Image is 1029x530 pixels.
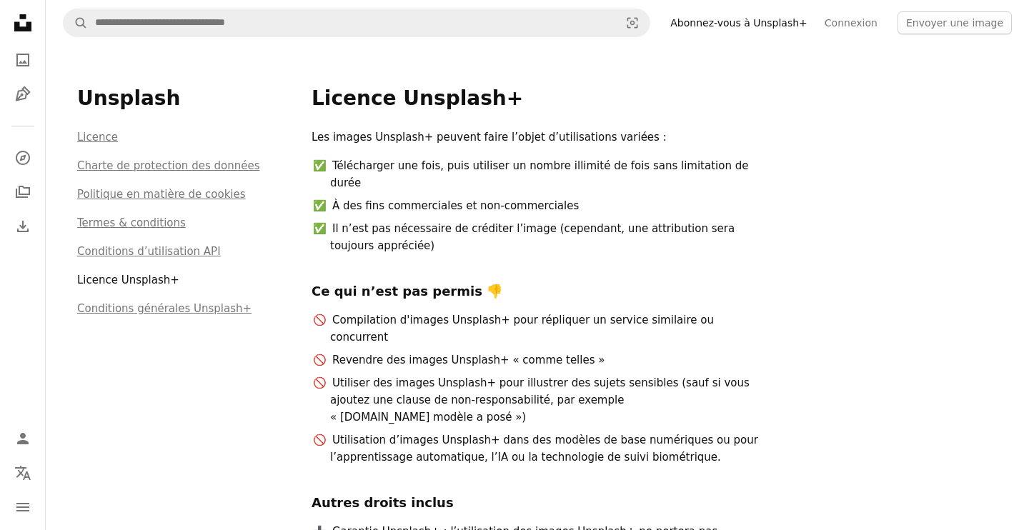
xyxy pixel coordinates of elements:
a: Conditions d’utilisation API [77,245,221,258]
h1: Licence Unsplash+ [312,86,998,111]
button: Recherche de visuels [615,9,650,36]
a: Politique en matière de cookies [77,188,246,201]
button: Envoyer une image [898,11,1012,34]
h4: Ce qui n’est pas permis 👎 [312,283,763,300]
li: Il n’est pas nécessaire de créditer l’image (cependant, une attribution sera toujours appréciée) [330,220,763,254]
li: À des fins commerciales et non-commerciales [330,197,763,214]
li: Utilisation d’images Unsplash+ dans des modèles de base numériques ou pour l’apprentissage automa... [330,431,763,466]
h3: Unsplash [77,86,294,111]
a: Explorer [9,144,37,172]
p: Les images Unsplash+ peuvent faire l’objet d’utilisations variées : [312,129,763,146]
button: Rechercher sur Unsplash [64,9,88,36]
li: Compilation d'images Unsplash+ pour répliquer un service similaire ou concurrent [330,311,763,346]
a: Illustrations [9,80,37,109]
a: Abonnez-vous à Unsplash+ [662,11,816,34]
a: Connexion [816,11,886,34]
li: Revendre des images Unsplash+ « comme telles » [330,351,763,369]
button: Menu [9,493,37,521]
a: Termes & conditions [77,216,186,229]
form: Rechercher des visuels sur tout le site [63,9,650,37]
a: Connexion / S’inscrire [9,424,37,453]
a: Charte de protection des données [77,159,259,172]
a: Historique de téléchargement [9,212,37,241]
li: Utiliser des images Unsplash+ pour illustrer des sujets sensibles (sauf si vous ajoutez une claus... [330,374,763,426]
a: Collections [9,178,37,206]
li: Télécharger une fois, puis utiliser un nombre illimité de fois sans limitation de durée [330,157,763,191]
button: Langue [9,459,37,487]
a: Accueil — Unsplash [9,9,37,40]
a: Conditions générales Unsplash+ [77,302,252,315]
a: Licence [77,131,118,144]
h4: Autres droits inclus [312,494,763,511]
a: Photos [9,46,37,74]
